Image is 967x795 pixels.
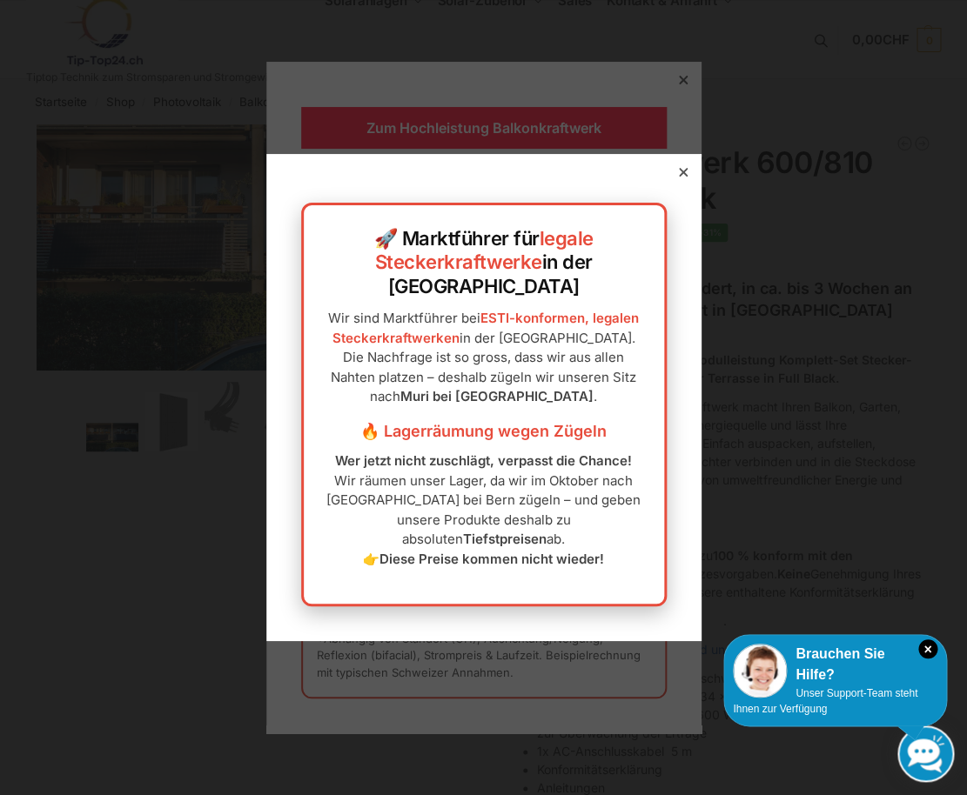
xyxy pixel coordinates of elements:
[321,309,647,407] p: Wir sind Marktführer bei in der [GEOGRAPHIC_DATA]. Die Nachfrage ist so gross, dass wir aus allen...
[400,388,594,404] strong: Muri bei [GEOGRAPHIC_DATA]
[321,227,647,299] h2: 🚀 Marktführer für in der [GEOGRAPHIC_DATA]
[918,639,937,658] i: Schließen
[463,531,547,547] strong: Tiefstpreisen
[733,644,787,698] img: Customer service
[379,551,604,567] strong: Diese Preise kommen nicht wieder!
[321,420,647,443] h3: 🔥 Lagerräumung wegen Zügeln
[733,644,937,685] div: Brauchen Sie Hilfe?
[335,452,632,469] strong: Wer jetzt nicht zuschlägt, verpasst die Chance!
[321,451,647,569] p: Wir räumen unser Lager, da wir im Oktober nach [GEOGRAPHIC_DATA] bei Bern zügeln – und geben unse...
[375,227,594,274] a: legale Steckerkraftwerke
[733,687,917,715] span: Unser Support-Team steht Ihnen zur Verfügung
[332,310,640,346] a: ESTI-konformen, legalen Steckerkraftwerken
